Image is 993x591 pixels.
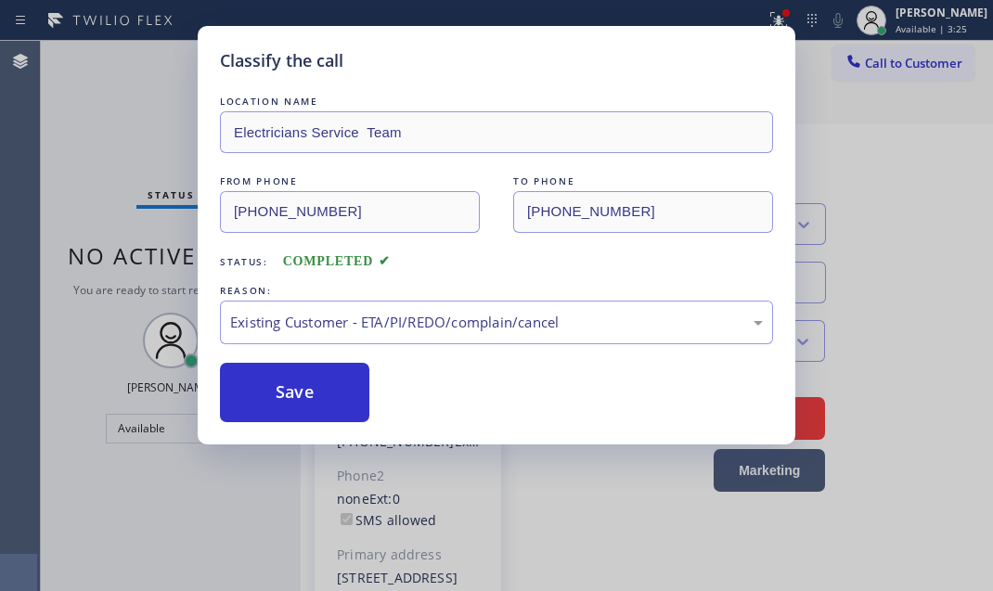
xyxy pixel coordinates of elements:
div: TO PHONE [513,172,773,191]
div: REASON: [220,281,773,301]
span: Status: [220,255,268,268]
div: FROM PHONE [220,172,480,191]
div: LOCATION NAME [220,92,773,111]
div: Existing Customer - ETA/PI/REDO/complain/cancel [230,312,763,333]
button: Save [220,363,369,422]
span: COMPLETED [283,254,391,268]
input: From phone [220,191,480,233]
h5: Classify the call [220,48,343,73]
input: To phone [513,191,773,233]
